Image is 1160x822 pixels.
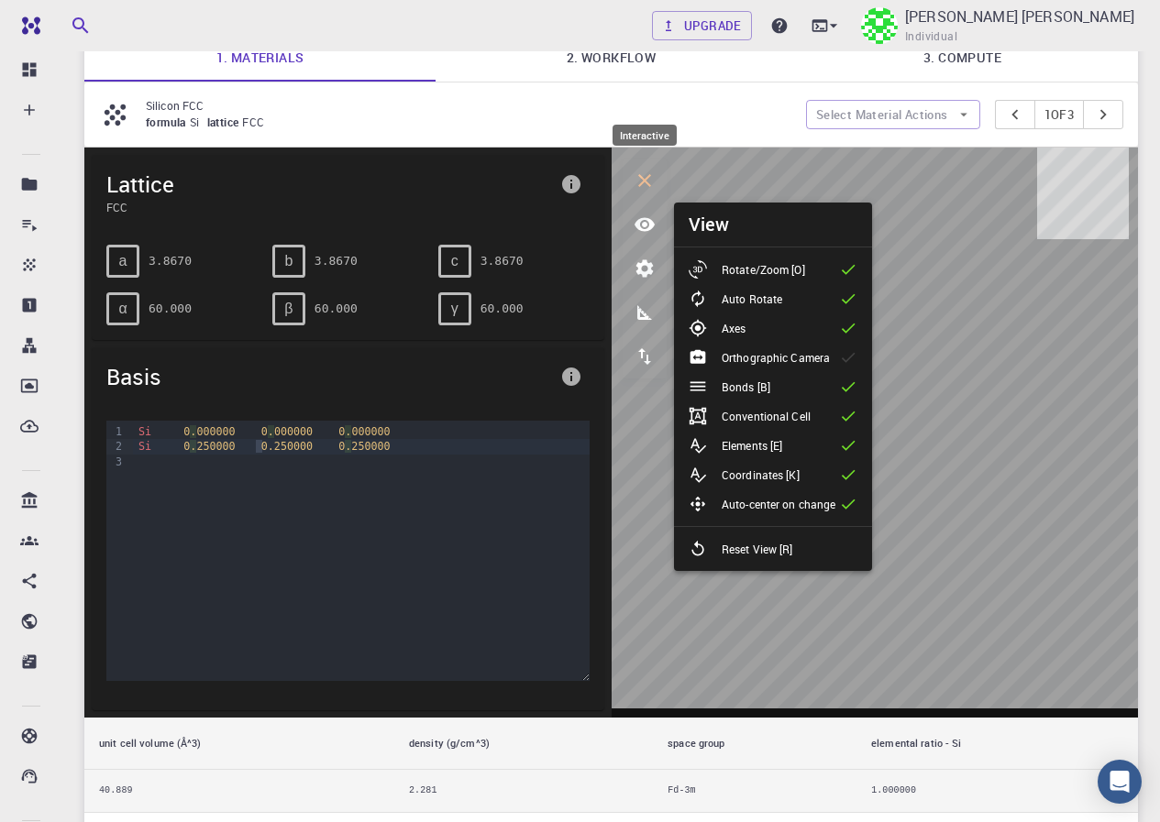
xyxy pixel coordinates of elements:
[436,34,787,82] a: 2. Workflow
[242,115,271,129] span: FCC
[53,334,55,356] p: Workflows
[481,245,524,277] pre: 3.8670
[905,5,1134,27] p: [PERSON_NAME] [PERSON_NAME]
[190,115,207,129] span: Si
[394,770,653,813] td: 2.281
[274,425,313,438] span: 000000
[451,253,458,269] span: c
[53,254,55,276] p: Materials
[106,199,553,215] span: FCC
[196,440,235,453] span: 250000
[689,210,730,239] h6: View
[183,425,190,438] span: 0
[106,424,125,439] div: 1
[653,770,856,813] td: Fd-3m
[183,440,190,453] span: 0
[84,34,436,82] a: 1. Materials
[106,455,125,469] div: 3
[394,718,653,770] th: density (g/cm^3)
[53,415,55,437] p: External Uploads
[722,541,793,557] p: Reset View [R]
[53,570,55,592] p: Shared with me
[190,425,196,438] span: .
[722,349,830,366] p: Orthographic Camera
[53,530,55,552] p: Accounts
[905,27,957,46] span: Individual
[268,425,274,438] span: .
[53,610,55,632] p: Shared publicly
[722,466,800,483] p: Coordinates [K]
[351,425,390,438] span: 000000
[284,253,293,269] span: b
[856,718,1138,770] th: elemental ratio - Si
[338,440,345,453] span: 0
[315,245,358,277] pre: 3.8670
[37,13,102,29] span: Soporte
[351,440,390,453] span: 250000
[196,425,235,438] span: 000000
[106,439,125,454] div: 2
[53,294,55,316] p: Properties
[53,765,55,787] p: Contact Support
[149,245,192,277] pre: 3.8670
[345,425,351,438] span: .
[787,34,1138,82] a: 3. Compute
[722,378,770,395] p: Bonds [B]
[722,437,782,454] p: Elements [E]
[149,292,192,324] pre: 60.000
[284,301,293,317] span: β
[15,16,40,35] img: logo
[207,115,243,129] span: lattice
[995,100,1124,129] div: pager
[53,651,55,673] p: Shared externally
[146,115,190,129] span: formula
[106,170,553,199] span: Lattice
[553,166,590,203] button: info
[53,59,55,81] p: Dashboard
[53,173,55,195] p: Projects
[315,292,358,324] pre: 60.000
[261,440,313,453] span: 0.250000
[722,496,835,512] p: Auto-center on change
[722,408,811,424] p: Conventional Cell
[261,425,268,438] span: 0
[53,214,55,236] p: Jobs
[722,261,805,278] p: Rotate/Zoom [O]
[146,97,791,114] p: Silicon FCC
[106,362,553,391] span: Basis
[84,770,394,813] td: 40.889
[652,11,752,40] a: Upgrade
[119,253,127,269] span: a
[481,292,524,324] pre: 60.000
[553,358,590,395] button: info
[722,290,782,307] p: Auto Rotate
[722,320,746,336] p: Axes
[84,718,394,770] th: unit cell volume (Å^3)
[138,425,151,438] span: Si
[190,440,196,453] span: .
[856,770,1138,813] td: 1.000000
[451,301,458,317] span: γ
[1098,760,1142,804] div: Open Intercom Messenger
[806,100,980,129] button: Select Material Actions
[861,7,898,44] img: Wilmer Gaspar Espinoza Castillo
[1034,100,1085,129] button: 1of3
[338,425,345,438] span: 0
[138,440,151,453] span: Si
[53,725,55,747] p: Documentation
[653,718,856,770] th: space group
[53,375,55,397] p: Dropbox
[118,301,127,317] span: α
[345,440,351,453] span: .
